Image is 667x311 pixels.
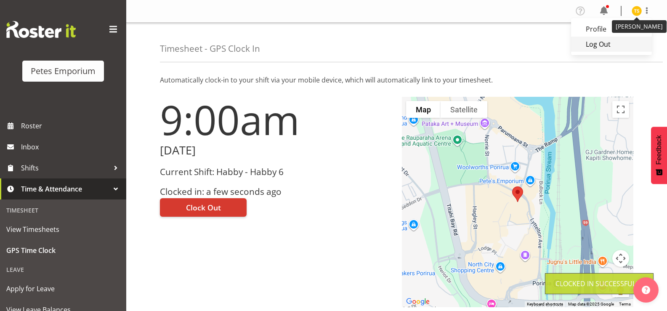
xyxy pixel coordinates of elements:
h2: [DATE] [160,144,392,157]
span: GPS Time Clock [6,244,120,257]
div: Petes Emporium [31,65,96,77]
span: Inbox [21,141,122,153]
img: Google [404,296,432,307]
button: Toggle fullscreen view [612,101,629,118]
p: Automatically clock-in to your shift via your mobile device, which will automatically link to you... [160,75,633,85]
button: Map camera controls [612,250,629,267]
button: Show street map [406,101,441,118]
a: Log Out [571,37,652,52]
h3: Clocked in: a few seconds ago [160,187,392,197]
h3: Current Shift: Habby - Habby 6 [160,167,392,177]
span: Clock Out [186,202,221,213]
div: Leave [2,261,124,278]
img: help-xxl-2.png [642,286,650,294]
a: Open this area in Google Maps (opens a new window) [404,296,432,307]
span: Feedback [655,135,663,165]
a: GPS Time Clock [2,240,124,261]
a: Terms (opens in new tab) [619,302,631,306]
span: Map data ©2025 Google [568,302,614,306]
h1: 9:00am [160,97,392,142]
span: View Timesheets [6,223,120,236]
span: Apply for Leave [6,282,120,295]
span: Roster [21,120,122,132]
img: tamara-straker11292.jpg [632,6,642,16]
img: Rosterit website logo [6,21,76,38]
a: Apply for Leave [2,278,124,299]
div: Timesheet [2,202,124,219]
button: Keyboard shortcuts [527,301,563,307]
h4: Timesheet - GPS Clock In [160,44,260,53]
a: View Timesheets [2,219,124,240]
span: Shifts [21,162,109,174]
button: Feedback - Show survey [651,127,667,184]
span: Time & Attendance [21,183,109,195]
a: Profile [571,21,652,37]
button: Show satellite imagery [441,101,487,118]
button: Clock Out [160,198,247,217]
div: Clocked in Successfully [555,279,643,289]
